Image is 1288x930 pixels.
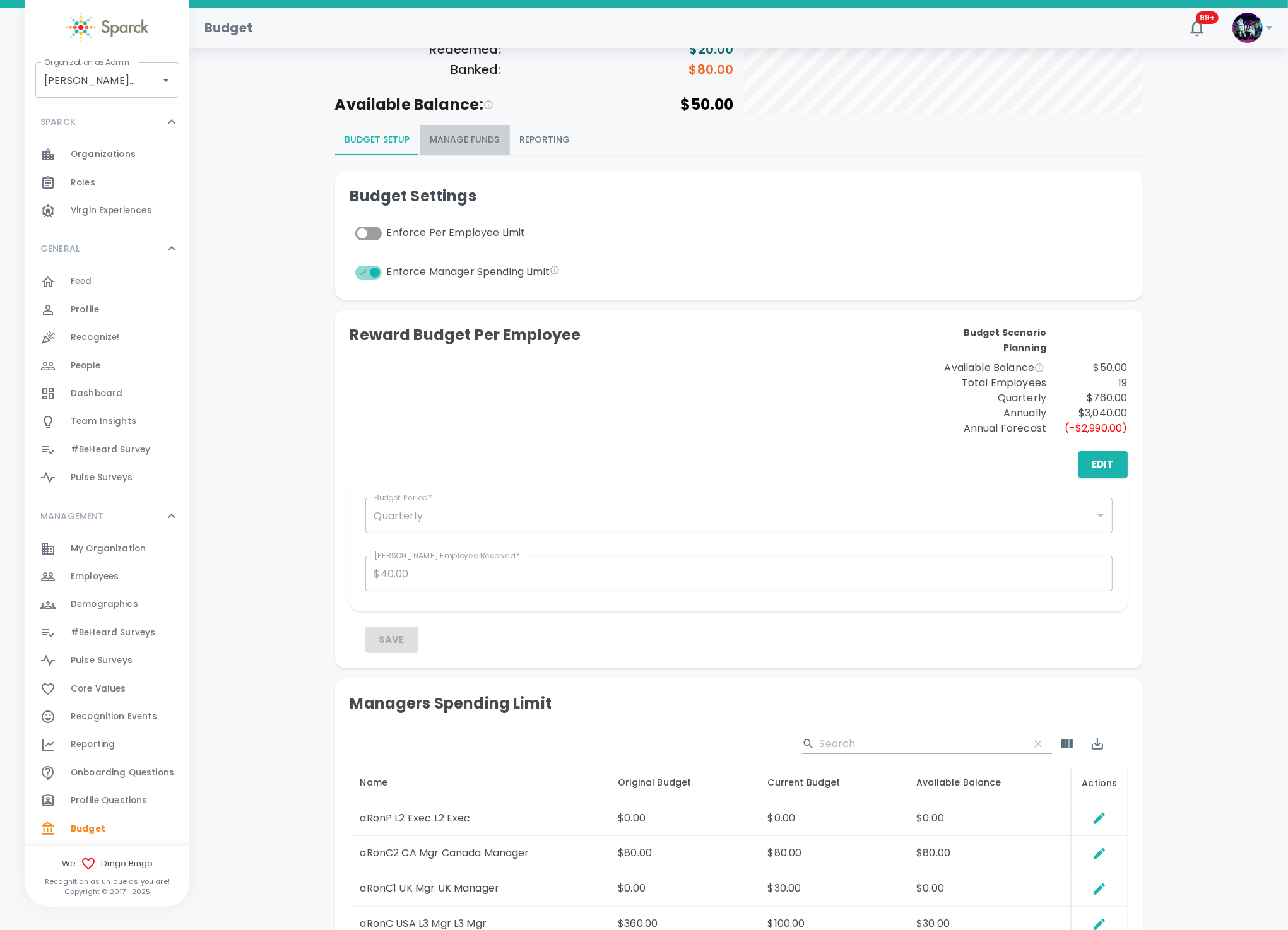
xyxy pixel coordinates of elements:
span: Employees [71,570,119,583]
div: Available Balance [916,775,1061,790]
span: Dashboard [71,387,122,400]
label: Organization as Admin [44,57,129,68]
td: $80.00 [608,836,757,871]
b: Budget Scenario Planning [964,326,1046,354]
span: Virgin Experiences [71,204,152,217]
span: People [71,360,100,372]
span: Budget [71,823,105,835]
a: Team Insights [25,408,189,435]
span: My Organization [71,543,146,555]
span: Roles [71,177,95,189]
a: Feed [25,268,189,295]
div: Current Budget [768,775,897,790]
span: Demographics [71,598,138,611]
p: Total Employees [933,375,1047,391]
td: $0.00 [906,871,1072,907]
h6: $80.00 [501,59,734,79]
h5: $50.00 [535,95,734,115]
td: $0.00 [758,801,907,837]
a: Reporting [25,731,189,758]
button: Edit Spending Limit [1087,841,1112,866]
span: Available Balance [933,360,1047,375]
label: [PERSON_NAME] Employee Received [374,550,520,561]
a: Pulse Surveys [25,464,189,491]
button: Show Columns [1052,729,1082,759]
td: $0.00 [608,801,757,837]
h6: $20.00 [501,39,734,59]
p: Annually [933,406,1047,421]
div: GENERAL [25,230,189,268]
td: $30.00 [758,871,907,907]
a: My Organization [25,535,189,563]
td: $80.00 [758,836,907,871]
a: Core Values [25,675,189,703]
h5: Reward Budget Per Employee [350,325,739,345]
div: Enforce Manager Spending Limit [350,261,739,285]
a: Recognition Events [25,703,189,731]
div: People [25,352,189,380]
div: MANAGEMENT [25,535,189,848]
a: Virgin Experiences [25,197,189,225]
p: 19 [1046,375,1127,391]
div: SPARCK [25,141,189,230]
div: Dashboard [25,380,189,408]
h5: Managers Spending Limit [350,693,1128,714]
h6: Banked: [335,59,501,79]
button: Reporting [510,125,581,155]
div: Demographics [25,591,189,618]
span: Recognition Events [71,710,157,723]
h5: Available Balance: [335,95,535,115]
h6: Redeemed: [335,39,501,59]
svg: This setting will enforce Manager Budget spending limits for each manager visible on the manager'... [550,265,560,275]
span: Pulse Surveys [71,654,133,667]
a: Roles [25,169,189,197]
a: Onboarding Questions [25,759,189,787]
a: Sparck logo [25,13,189,42]
a: Profile Questions [25,787,189,815]
span: Pulse Surveys [71,471,133,484]
span: Recognize! [71,331,120,344]
span: Profile Questions [71,794,148,807]
a: Employees [25,563,189,591]
span: 99+ [1196,11,1219,24]
img: Sparck logo [66,13,148,42]
button: 99+ [1182,13,1212,43]
button: Edit [1078,451,1128,478]
span: We Dingo Bingo [25,856,189,871]
a: Pulse Surveys [25,647,189,674]
button: Edit Spending Limit [1087,806,1112,831]
svg: This is the estimated balance based on the scenario planning and what you have currently deposite... [483,100,493,110]
a: #BeHeard Surveys [25,619,189,647]
p: GENERAL [40,242,80,255]
button: Export [1082,729,1113,759]
button: Manage Funds [420,125,510,155]
a: Organizations [25,141,189,168]
span: Organizations [71,148,136,161]
span: Annual Forecast [933,421,1047,436]
div: GENERAL [25,268,189,497]
a: Budget [25,815,189,843]
span: #BeHeard Surveys [71,627,155,639]
div: #BeHeard Survey [25,436,189,464]
td: $0.00 [608,871,757,907]
td: $0.00 [906,801,1072,837]
p: Quarterly [933,391,1047,406]
label: Budget Period [374,492,432,503]
span: Feed [71,275,92,288]
a: Recognize! [25,324,189,351]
